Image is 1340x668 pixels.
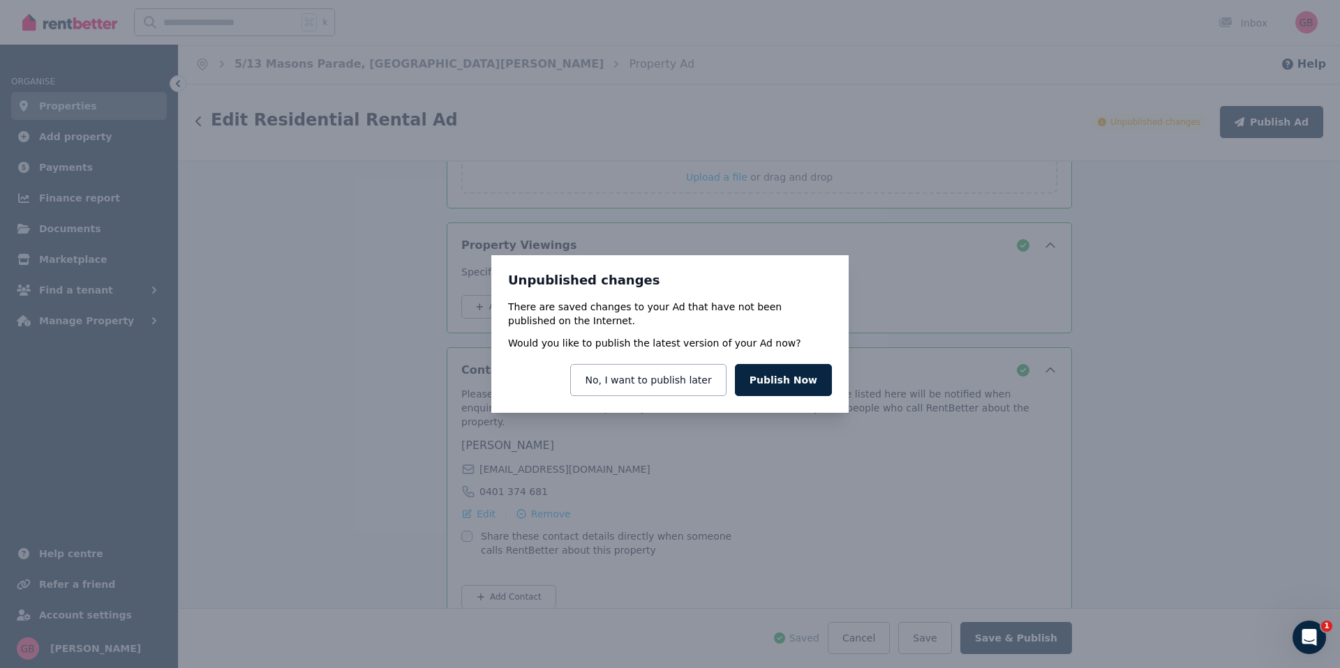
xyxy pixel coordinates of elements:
button: No, I want to publish later [570,364,726,396]
iframe: Intercom live chat [1293,621,1326,654]
p: Would you like to publish the latest version of your Ad now? [508,336,801,350]
h3: Unpublished changes [508,272,832,289]
span: 1 [1321,621,1332,632]
p: There are saved changes to your Ad that have not been published on the Internet. [508,300,832,328]
button: Publish Now [735,364,832,396]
